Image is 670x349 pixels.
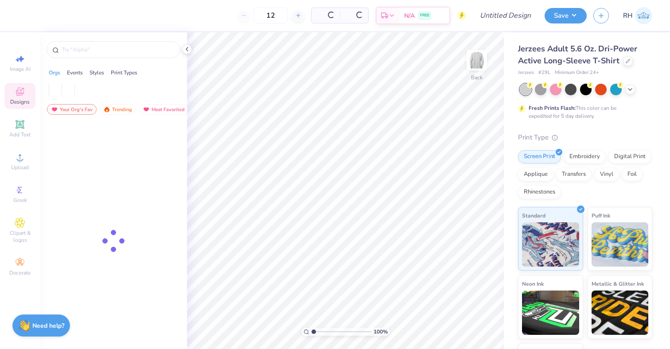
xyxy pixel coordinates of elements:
[99,104,136,115] div: Trending
[608,150,651,163] div: Digital Print
[518,150,561,163] div: Screen Print
[32,322,64,330] strong: Need help?
[623,7,652,24] a: RH
[13,197,27,204] span: Greek
[4,229,35,244] span: Clipart & logos
[635,7,652,24] img: Ryen Heigley
[518,132,652,143] div: Print Type
[51,106,58,112] img: most_fav.gif
[518,43,637,66] span: Jerzees Adult 5.6 Oz. Dri-Power Active Long-Sleeve T-Shirt
[592,279,644,288] span: Metallic & Glitter Ink
[545,8,587,23] button: Save
[594,168,619,181] div: Vinyl
[556,168,592,181] div: Transfers
[11,164,29,171] span: Upload
[518,69,534,77] span: Jerzees
[473,7,538,24] input: Untitled Design
[592,222,649,267] img: Puff Ink
[420,12,429,19] span: FREE
[61,45,175,54] input: Try "Alpha"
[522,291,579,335] img: Neon Ink
[522,222,579,267] img: Standard
[622,168,643,181] div: Foil
[253,8,288,23] input: – –
[522,279,544,288] span: Neon Ink
[139,104,189,115] div: Most Favorited
[522,211,545,220] span: Standard
[592,291,649,335] img: Metallic & Glitter Ink
[374,328,388,336] span: 100 %
[471,74,483,81] div: Back
[555,69,599,77] span: Minimum Order: 24 +
[10,66,31,73] span: Image AI
[518,186,561,199] div: Rhinestones
[111,69,137,77] div: Print Types
[529,104,638,120] div: This color can be expedited for 5 day delivery.
[67,69,83,77] div: Events
[404,11,415,20] span: N/A
[518,168,553,181] div: Applique
[9,269,31,276] span: Decorate
[9,131,31,138] span: Add Text
[47,104,97,115] div: Your Org's Fav
[143,106,150,112] img: most_fav.gif
[468,51,486,69] img: Back
[564,150,606,163] div: Embroidery
[103,106,110,112] img: trending.gif
[10,98,30,105] span: Designs
[529,105,576,112] strong: Fresh Prints Flash:
[623,11,633,21] span: RH
[538,69,550,77] span: # 29L
[49,69,60,77] div: Orgs
[592,211,610,220] span: Puff Ink
[90,69,104,77] div: Styles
